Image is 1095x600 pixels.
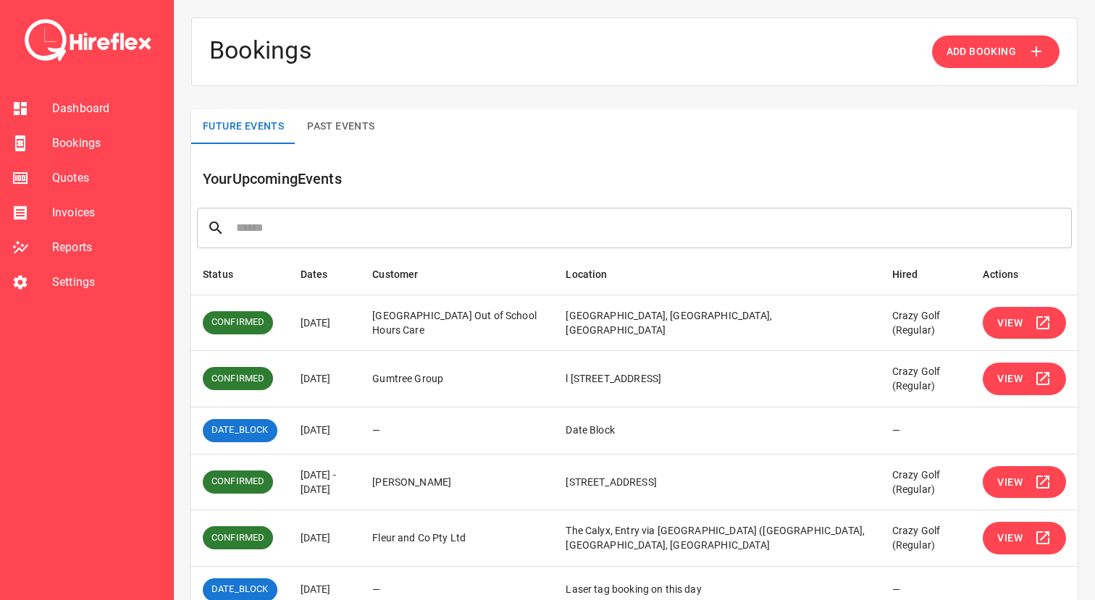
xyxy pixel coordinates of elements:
button: View [983,466,1066,499]
td: The Calyx, Entry via [GEOGRAPHIC_DATA] ([GEOGRAPHIC_DATA], [GEOGRAPHIC_DATA], [GEOGRAPHIC_DATA] [554,510,880,567]
span: Settings [52,274,161,291]
span: Add Booking [947,43,1016,61]
td: [GEOGRAPHIC_DATA] Out of School Hours Care [361,295,554,351]
td: Crazy Golf (Regular) [881,454,972,510]
span: CONFIRMED [203,475,273,489]
td: Fleur and Co Pty Ltd [361,510,554,567]
td: [GEOGRAPHIC_DATA], [GEOGRAPHIC_DATA], [GEOGRAPHIC_DATA] [554,295,880,351]
button: View [983,307,1066,339]
td: Date Block [554,407,880,454]
td: Gumtree Group [361,351,554,407]
span: Reports [52,239,161,256]
button: View [983,522,1066,554]
td: [DATE] [289,351,361,407]
button: View [983,363,1066,395]
td: [DATE] [289,407,361,454]
td: [STREET_ADDRESS] [554,454,880,510]
td: [DATE] - [DATE] [289,454,361,510]
span: View [997,529,1023,547]
h6: Your Upcoming Events [203,167,1078,190]
td: [DATE] [289,510,361,567]
span: DATE_BLOCK [203,583,277,596]
th: Actions [971,254,1078,295]
span: Invoices [52,204,161,221]
td: — [361,407,554,454]
th: Dates [289,254,361,295]
span: View [997,370,1023,388]
span: Bookings [52,135,161,152]
span: View [997,314,1023,332]
span: DATE_BLOCK [203,423,277,437]
span: CONFIRMED [203,316,273,329]
td: l [STREET_ADDRESS] [554,351,880,407]
h4: Bookings [209,35,312,68]
span: Dashboard [52,100,161,117]
button: Past Events [295,109,386,144]
button: Future Events [191,109,295,144]
td: Crazy Golf (Regular) [881,295,972,351]
th: Location [554,254,880,295]
td: Crazy Golf (Regular) [881,510,972,567]
span: CONFIRMED [203,372,273,386]
span: Quotes [52,169,161,187]
span: View [997,473,1023,491]
td: [DATE] [289,295,361,351]
span: CONFIRMED [203,531,273,545]
td: [PERSON_NAME] [361,454,554,510]
td: — [881,407,972,454]
th: Customer [361,254,554,295]
th: Status [191,254,289,295]
th: Hired [881,254,972,295]
td: Crazy Golf (Regular) [881,351,972,407]
button: Add Booking [932,35,1060,68]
